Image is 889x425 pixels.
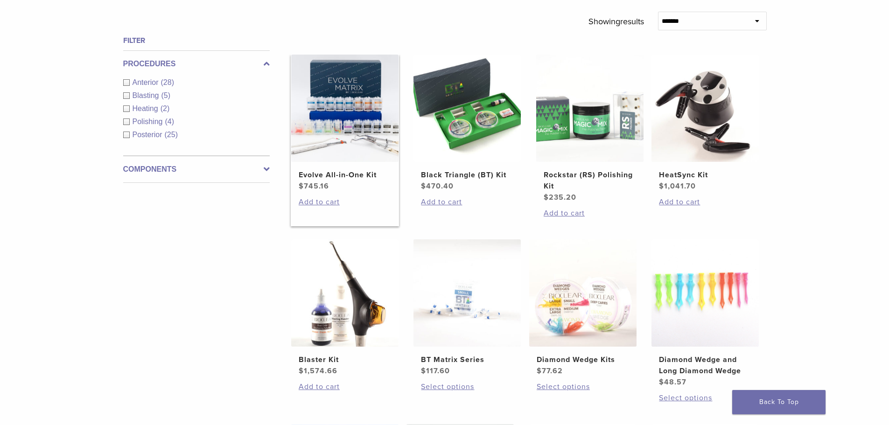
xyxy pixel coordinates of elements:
[659,392,751,404] a: Select options for “Diamond Wedge and Long Diamond Wedge”
[165,131,178,139] span: (25)
[291,55,399,162] img: Evolve All-in-One Kit
[299,196,391,208] a: Add to cart: “Evolve All-in-One Kit”
[299,181,329,191] bdi: 745.16
[544,208,636,219] a: Add to cart: “Rockstar (RS) Polishing Kit”
[161,78,174,86] span: (28)
[544,169,636,192] h2: Rockstar (RS) Polishing Kit
[123,35,270,46] h4: Filter
[299,366,304,376] span: $
[651,239,760,388] a: Diamond Wedge and Long Diamond WedgeDiamond Wedge and Long Diamond Wedge $48.57
[659,377,664,387] span: $
[529,239,637,347] img: Diamond Wedge Kits
[299,366,337,376] bdi: 1,574.66
[421,181,454,191] bdi: 470.40
[536,55,644,162] img: Rockstar (RS) Polishing Kit
[291,239,399,347] img: Blaster Kit
[421,354,513,365] h2: BT Matrix Series
[123,58,270,70] label: Procedures
[588,12,644,31] p: Showing results
[659,377,686,387] bdi: 48.57
[413,239,521,347] img: BT Matrix Series
[291,239,399,376] a: Blaster KitBlaster Kit $1,574.66
[413,55,522,192] a: Black Triangle (BT) KitBlack Triangle (BT) Kit $470.40
[651,55,759,162] img: HeatSync Kit
[537,354,629,365] h2: Diamond Wedge Kits
[544,193,576,202] bdi: 235.20
[659,169,751,181] h2: HeatSync Kit
[651,55,760,192] a: HeatSync KitHeatSync Kit $1,041.70
[299,181,304,191] span: $
[413,239,522,376] a: BT Matrix SeriesBT Matrix Series $117.60
[165,118,174,125] span: (4)
[421,366,426,376] span: $
[421,381,513,392] a: Select options for “BT Matrix Series”
[659,181,664,191] span: $
[659,196,751,208] a: Add to cart: “HeatSync Kit”
[413,55,521,162] img: Black Triangle (BT) Kit
[299,169,391,181] h2: Evolve All-in-One Kit
[421,196,513,208] a: Add to cart: “Black Triangle (BT) Kit”
[659,354,751,376] h2: Diamond Wedge and Long Diamond Wedge
[732,390,826,414] a: Back To Top
[133,105,161,112] span: Heating
[133,78,161,86] span: Anterior
[161,91,170,99] span: (5)
[537,366,542,376] span: $
[651,239,759,347] img: Diamond Wedge and Long Diamond Wedge
[421,366,450,376] bdi: 117.60
[537,366,563,376] bdi: 77.62
[291,55,399,192] a: Evolve All-in-One KitEvolve All-in-One Kit $745.16
[133,131,165,139] span: Posterior
[421,181,426,191] span: $
[421,169,513,181] h2: Black Triangle (BT) Kit
[529,239,637,376] a: Diamond Wedge KitsDiamond Wedge Kits $77.62
[123,164,270,175] label: Components
[133,118,165,125] span: Polishing
[133,91,161,99] span: Blasting
[299,381,391,392] a: Add to cart: “Blaster Kit”
[537,381,629,392] a: Select options for “Diamond Wedge Kits”
[544,193,549,202] span: $
[536,55,644,203] a: Rockstar (RS) Polishing KitRockstar (RS) Polishing Kit $235.20
[161,105,170,112] span: (2)
[299,354,391,365] h2: Blaster Kit
[659,181,696,191] bdi: 1,041.70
